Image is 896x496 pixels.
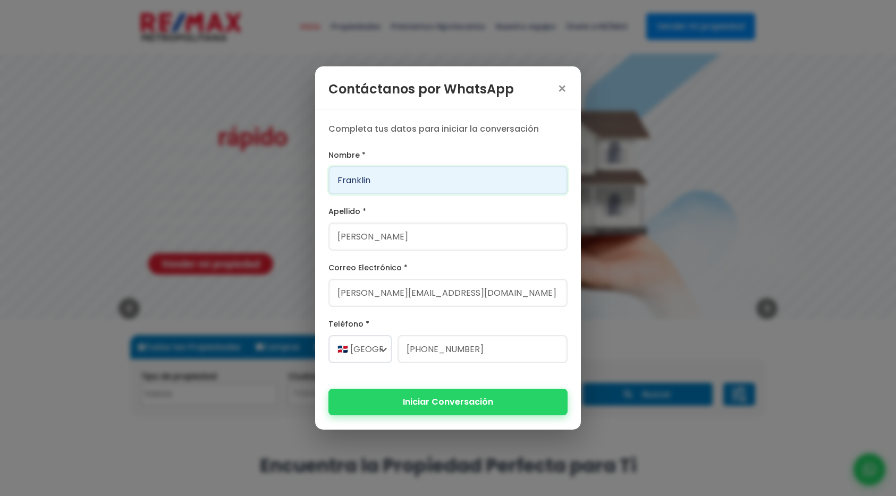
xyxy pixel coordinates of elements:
input: 123-456-7890 [398,335,568,363]
label: Nombre * [328,149,568,162]
label: Correo Electrónico * [328,261,568,275]
button: Iniciar Conversación [328,389,568,415]
label: Apellido * [328,205,568,218]
p: Completa tus datos para iniciar la conversación [328,123,568,135]
h3: Contáctanos por WhatsApp [328,80,514,98]
span: × [557,82,568,97]
label: Teléfono * [328,318,568,331]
